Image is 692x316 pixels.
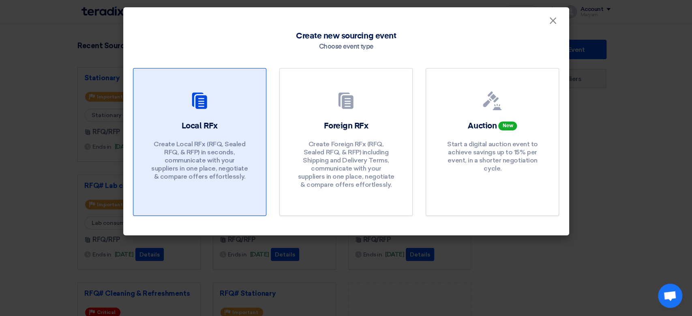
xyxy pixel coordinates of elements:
[324,120,368,132] h2: Foreign RFx
[542,13,563,29] button: Close
[296,30,396,42] span: Create new sourcing event
[151,140,248,181] p: Create Local RFx (RFQ, Sealed RFQ, & RFP) in seconds, communicate with your suppliers in one plac...
[133,68,266,216] a: Local RFx Create Local RFx (RFQ, Sealed RFQ, & RFP) in seconds, communicate with your suppliers i...
[549,15,557,31] span: ×
[468,122,497,130] span: Auction
[498,122,517,130] span: New
[658,284,682,308] a: Open chat
[444,140,541,173] p: Start a digital auction event to achieve savings up to 15% per event, in a shorter negotiation cy...
[279,68,413,216] a: Foreign RFx Create Foreign RFx (RFQ, Sealed RFQ, & RFP) including Shipping and Delivery Terms, co...
[182,120,218,132] h2: Local RFx
[319,42,373,52] div: Choose event type
[297,140,394,189] p: Create Foreign RFx (RFQ, Sealed RFQ, & RFP) including Shipping and Delivery Terms, communicate wi...
[426,68,559,216] a: Auction New Start a digital auction event to achieve savings up to 15% per event, in a shorter ne...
